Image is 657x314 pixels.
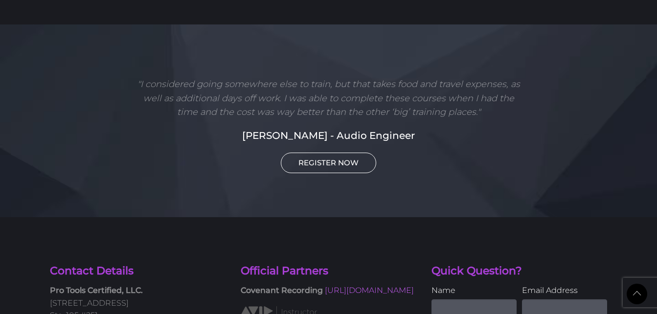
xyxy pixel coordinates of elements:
[627,284,647,304] a: Back to Top
[241,264,417,279] h4: Official Partners
[50,286,143,295] strong: Pro Tools Certified, LLC.
[50,128,608,143] h5: [PERSON_NAME] - Audio Engineer
[281,153,376,173] a: REGISTER NOW
[431,264,608,279] h4: Quick Question?
[522,284,607,297] label: Email Address
[50,264,226,279] h4: Contact Details
[241,286,323,295] strong: Covenant Recording
[134,77,524,119] p: "I considered going somewhere else to train, but that takes food and travel expenses, as well as ...
[431,284,517,297] label: Name
[325,286,414,295] a: [URL][DOMAIN_NAME]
